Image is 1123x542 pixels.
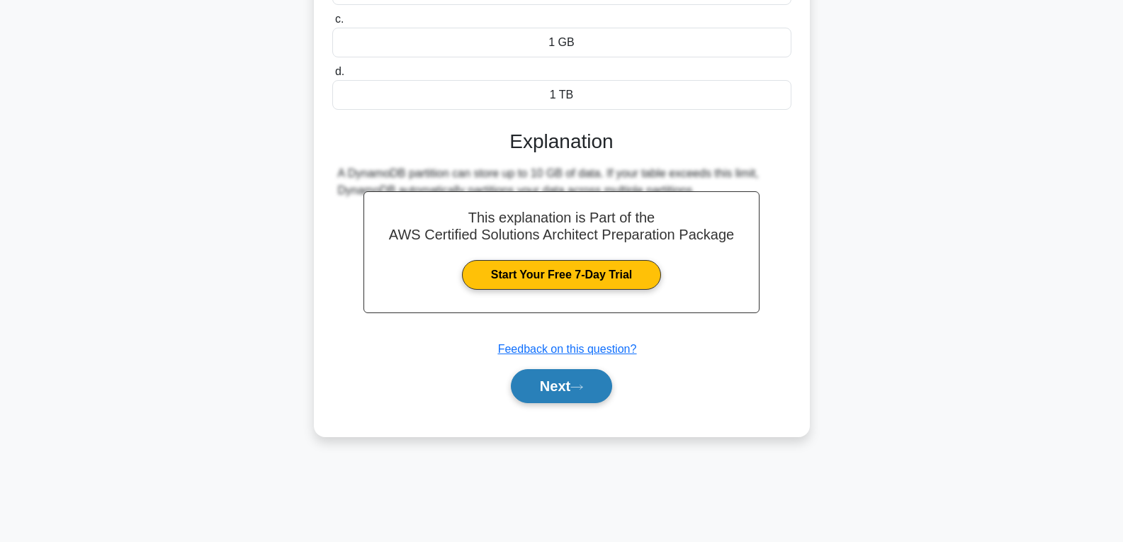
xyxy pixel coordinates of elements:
a: Feedback on this question? [498,343,637,355]
div: 1 GB [332,28,791,57]
div: A DynamoDB partition can store up to 10 GB of data. If your table exceeds this limit, DynamoDB au... [338,165,786,199]
a: Start Your Free 7-Day Trial [462,260,661,290]
button: Next [511,369,612,403]
h3: Explanation [341,130,783,154]
div: 1 TB [332,80,791,110]
span: c. [335,13,344,25]
span: d. [335,65,344,77]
